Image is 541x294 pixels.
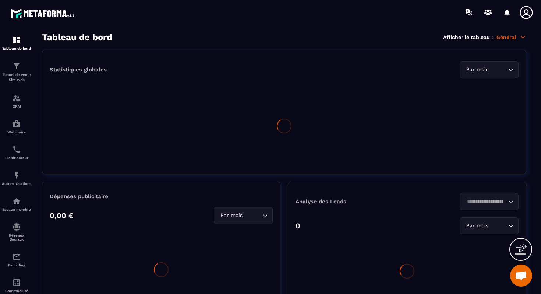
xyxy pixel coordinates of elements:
p: Espace membre [2,207,31,211]
p: 0 [296,221,300,230]
img: scheduler [12,145,21,154]
p: E-mailing [2,263,31,267]
img: automations [12,119,21,128]
img: automations [12,197,21,206]
p: Comptabilité [2,289,31,293]
div: Ouvrir le chat [510,265,532,287]
img: social-network [12,223,21,231]
p: Statistiques globales [50,66,107,73]
a: emailemailE-mailing [2,247,31,273]
p: Général [496,34,526,41]
a: formationformationTableau de bord [2,30,31,56]
p: Tableau de bord [2,46,31,50]
img: automations [12,171,21,180]
div: Search for option [460,61,519,78]
img: formation [12,36,21,45]
h3: Tableau de bord [42,32,112,42]
a: formationformationCRM [2,88,31,114]
input: Search for option [244,211,261,220]
p: Afficher le tableau : [443,34,493,40]
a: social-networksocial-networkRéseaux Sociaux [2,217,31,247]
a: automationsautomationsWebinaire [2,114,31,140]
img: logo [10,7,77,20]
a: formationformationTunnel de vente Site web [2,56,31,88]
a: schedulerschedulerPlanificateur [2,140,31,165]
p: 0,00 € [50,211,74,220]
p: Planificateur [2,156,31,160]
img: accountant [12,278,21,287]
span: Par mois [219,211,244,220]
div: Search for option [460,193,519,210]
div: Search for option [460,217,519,234]
a: automationsautomationsEspace membre [2,191,31,217]
p: Automatisations [2,182,31,186]
div: Search for option [214,207,273,224]
p: Dépenses publicitaire [50,193,273,200]
span: Par mois [464,222,490,230]
input: Search for option [490,222,506,230]
input: Search for option [490,66,506,74]
a: automationsautomationsAutomatisations [2,165,31,191]
p: CRM [2,104,31,108]
p: Webinaire [2,130,31,134]
img: formation [12,94,21,102]
p: Réseaux Sociaux [2,233,31,241]
span: Par mois [464,66,490,74]
input: Search for option [464,197,506,206]
p: Tunnel de vente Site web [2,72,31,83]
img: formation [12,62,21,70]
img: email [12,252,21,261]
p: Analyse des Leads [296,198,407,205]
